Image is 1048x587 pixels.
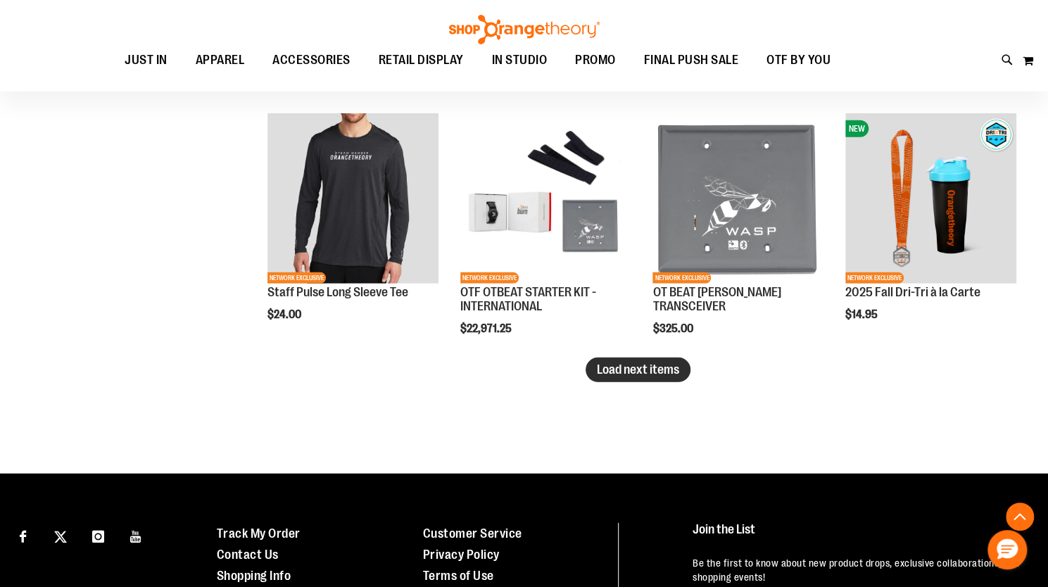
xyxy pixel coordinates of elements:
[575,44,616,76] span: PROMO
[845,113,1016,284] img: 2025 Fall Dri-Tri à la Carte
[267,113,438,286] a: Product image for Pulse Long Sleeve TeeNETWORK EXCLUSIVE
[652,322,695,335] span: $325.00
[267,113,438,284] img: Product image for Pulse Long Sleeve Tee
[267,285,408,299] a: Staff Pulse Long Sleeve Tee
[845,120,869,137] span: NEW
[644,44,739,76] span: FINAL PUSH SALE
[217,526,301,541] a: Track My Order
[597,362,679,377] span: Load next items
[766,44,831,76] span: OTF BY YOU
[987,530,1027,569] button: Hello, have a question? Let’s chat.
[196,44,245,76] span: APPAREL
[652,113,823,286] a: Product image for OT BEAT POE TRANSCEIVERNETWORK EXCLUSIVE
[86,523,111,548] a: Visit our Instagram page
[460,113,631,286] a: OTF OTBEAT STARTER KIT - INTERNATIONALNETWORK EXCLUSIVE
[272,44,351,76] span: ACCESSORIES
[182,44,259,77] a: APPAREL
[838,106,1023,358] div: product
[845,272,904,284] span: NETWORK EXCLUSIVE
[845,285,980,299] a: 2025 Fall Dri-Tri à la Carte
[267,308,303,321] span: $24.00
[258,44,365,77] a: ACCESSORIES
[460,322,514,335] span: $22,971.25
[453,106,638,371] div: product
[652,285,781,313] a: OT BEAT [PERSON_NAME] TRANSCEIVER
[124,523,149,548] a: Visit our Youtube page
[693,556,1021,584] p: Be the first to know about new product drops, exclusive collaborations, and shopping events!
[478,44,562,76] a: IN STUDIO
[125,44,168,76] span: JUST IN
[423,569,494,583] a: Terms of Use
[54,531,67,543] img: Twitter
[260,106,446,358] div: product
[693,523,1021,549] h4: Join the List
[267,272,326,284] span: NETWORK EXCLUSIVE
[447,15,602,44] img: Shop Orangetheory
[586,358,690,382] button: Load next items
[460,272,519,284] span: NETWORK EXCLUSIVE
[217,548,279,562] a: Contact Us
[11,523,35,548] a: Visit our Facebook page
[460,113,631,284] img: OTF OTBEAT STARTER KIT - INTERNATIONAL
[365,44,478,77] a: RETAIL DISPLAY
[845,308,880,321] span: $14.95
[845,113,1016,286] a: 2025 Fall Dri-Tri à la CarteNEWNETWORK EXCLUSIVE
[423,526,522,541] a: Customer Service
[752,44,845,77] a: OTF BY YOU
[561,44,630,77] a: PROMO
[652,113,823,284] img: Product image for OT BEAT POE TRANSCEIVER
[460,285,596,313] a: OTF OTBEAT STARTER KIT - INTERNATIONAL
[630,44,753,77] a: FINAL PUSH SALE
[423,548,500,562] a: Privacy Policy
[492,44,548,76] span: IN STUDIO
[49,523,73,548] a: Visit our X page
[217,569,291,583] a: Shopping Info
[652,272,711,284] span: NETWORK EXCLUSIVE
[111,44,182,77] a: JUST IN
[379,44,464,76] span: RETAIL DISPLAY
[645,106,831,371] div: product
[1006,503,1034,531] button: Back To Top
